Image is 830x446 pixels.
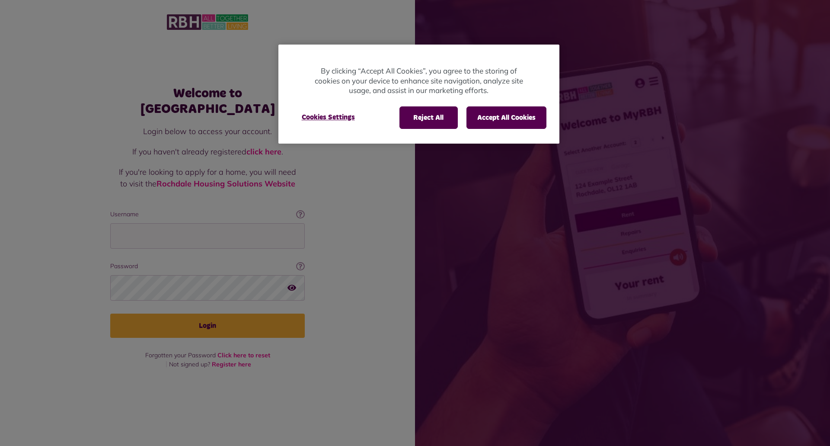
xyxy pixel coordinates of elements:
[278,45,559,144] div: Cookie banner
[399,106,458,129] button: Reject All
[278,45,559,144] div: Privacy
[466,106,546,129] button: Accept All Cookies
[313,66,525,96] p: By clicking “Accept All Cookies”, you agree to the storing of cookies on your device to enhance s...
[291,106,365,128] button: Cookies Settings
